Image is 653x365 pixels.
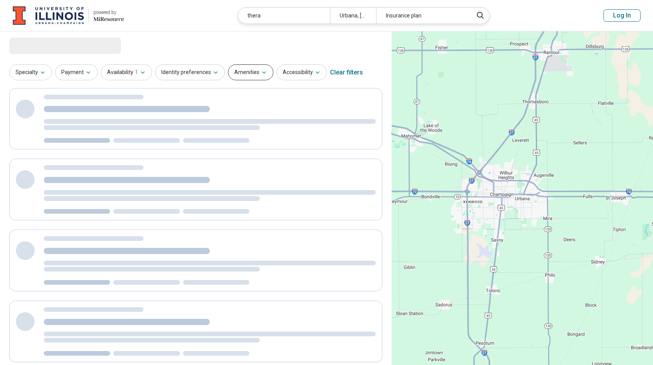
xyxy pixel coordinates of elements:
[276,64,327,80] button: Accessibility
[376,8,468,24] div: Insurance plan
[330,8,376,24] div: Urbana, [GEOGRAPHIC_DATA]
[93,9,124,16] div: powered by
[603,9,641,22] button: Log In
[55,64,98,80] button: Payment
[9,64,52,80] button: Specialty
[101,64,152,80] button: Availability1
[155,64,225,80] button: Identity preferences
[12,6,124,25] a: University of Illinois at Urbana-Champaignpowered by
[238,8,330,24] div: thera
[330,63,363,82] div: Clear filters
[135,68,138,76] span: 1
[13,6,84,25] img: University of Illinois at Urbana-Champaign
[9,38,74,53] span: Loading...
[228,64,273,80] button: Amenities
